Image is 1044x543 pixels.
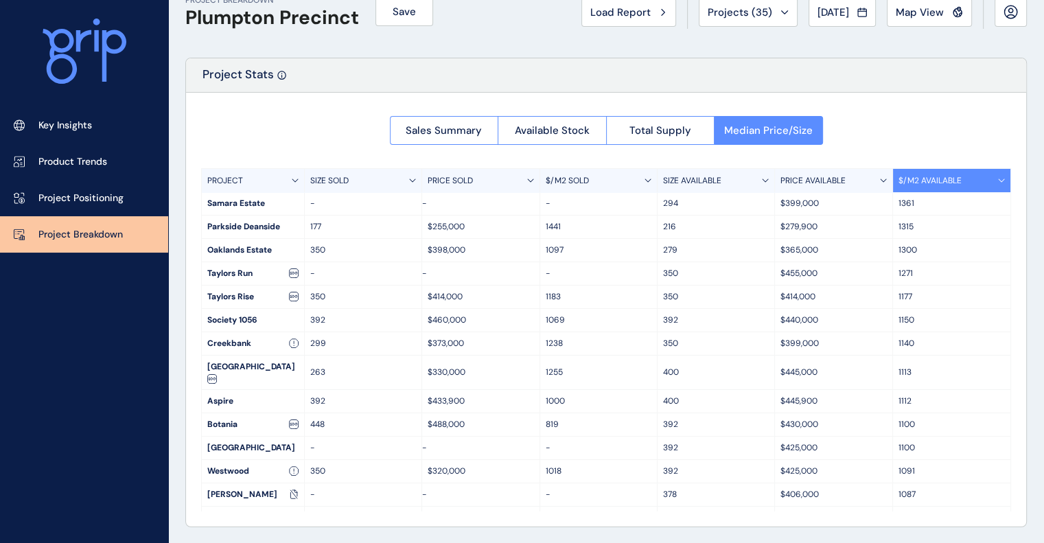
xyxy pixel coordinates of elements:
p: - [546,489,651,500]
p: $330,000 [428,367,533,378]
p: 177 [310,221,416,233]
p: 400 [663,367,769,378]
p: $406,000 [780,489,886,500]
p: - [310,198,416,209]
p: $488,000 [428,419,533,430]
div: Samara Estate [202,192,304,215]
p: 1255 [546,367,651,378]
p: 279 [663,244,769,256]
p: $279,900 [780,221,886,233]
p: 263 [310,367,416,378]
div: Parkside Deanside [202,216,304,238]
p: - [422,489,539,500]
span: Save [393,5,416,19]
p: $/M2 AVAILABLE [898,175,962,187]
p: $445,900 [780,395,886,407]
p: 392 [663,465,769,477]
p: Project Positioning [38,192,124,205]
span: Sales Summary [406,124,482,137]
span: [DATE] [817,5,849,19]
p: $373,000 [428,338,533,349]
p: 392 [310,314,416,326]
p: $399,000 [780,338,886,349]
p: 1112 [898,395,1005,407]
div: [PERSON_NAME] [202,483,304,506]
p: 392 [663,419,769,430]
p: 819 [546,419,651,430]
p: 378 [663,489,769,500]
p: 1238 [546,338,651,349]
div: Aspire [202,390,304,413]
p: - [546,198,651,209]
p: $414,000 [428,291,533,303]
div: Oaklands Estate [202,239,304,262]
p: PRICE SOLD [428,175,473,187]
p: 1315 [898,221,1005,233]
p: 350 [663,268,769,279]
span: Available Stock [515,124,590,137]
p: 1018 [546,465,651,477]
p: 294 [663,198,769,209]
p: 1000 [546,395,651,407]
p: SIZE SOLD [310,175,349,187]
p: $445,000 [780,367,886,378]
p: $460,000 [428,314,533,326]
p: 1113 [898,367,1005,378]
p: - [546,268,651,279]
p: $255,000 [428,221,533,233]
p: 1097 [546,244,651,256]
div: Attwell [202,507,304,529]
p: $430,000 [780,419,886,430]
p: - [310,489,416,500]
p: $414,000 [780,291,886,303]
p: 1271 [898,268,1005,279]
button: Available Stock [498,116,606,145]
p: 350 [310,244,416,256]
p: $455,000 [780,268,886,279]
p: 350 [663,338,769,349]
p: 1441 [546,221,651,233]
div: [GEOGRAPHIC_DATA] [202,356,304,389]
p: - [422,268,539,279]
p: 1361 [898,198,1005,209]
span: Total Supply [629,124,691,137]
p: PROJECT [207,175,243,187]
div: Society 1056 [202,309,304,332]
p: 1177 [898,291,1005,303]
span: Median Price/Size [724,124,813,137]
div: Taylors Run [202,262,304,285]
p: $399,000 [780,198,886,209]
div: Taylors Rise [202,286,304,308]
p: $398,000 [428,244,533,256]
p: Key Insights [38,119,92,132]
p: 299 [310,338,416,349]
p: 350 [310,465,416,477]
p: Product Trends [38,155,107,169]
p: SIZE AVAILABLE [663,175,721,187]
button: Total Supply [606,116,715,145]
p: 392 [663,314,769,326]
p: 1183 [546,291,651,303]
p: Project Breakdown [38,228,123,242]
p: 1100 [898,442,1005,454]
p: $425,000 [780,442,886,454]
div: Creekbank [202,332,304,355]
h1: Plumpton Precinct [185,6,359,30]
p: 1087 [898,489,1005,500]
p: 392 [310,395,416,407]
div: Botania [202,413,304,436]
p: 1069 [546,314,651,326]
p: - [422,198,539,209]
div: [GEOGRAPHIC_DATA] [202,437,304,459]
p: - [310,442,416,454]
p: 392 [663,442,769,454]
p: 1150 [898,314,1005,326]
p: - [422,442,539,454]
button: Sales Summary [390,116,498,145]
div: Westwood [202,460,304,483]
p: 1300 [898,244,1005,256]
p: $365,000 [780,244,886,256]
p: PRICE AVAILABLE [780,175,846,187]
p: 216 [663,221,769,233]
p: $440,000 [780,314,886,326]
